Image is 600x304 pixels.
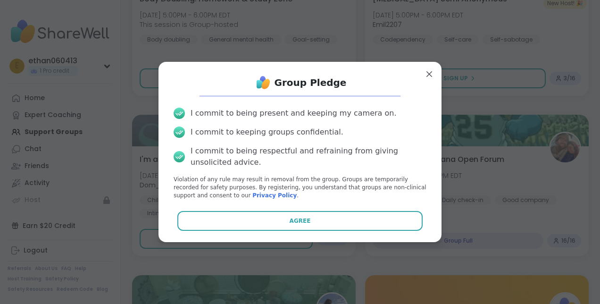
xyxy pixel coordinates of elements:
div: I commit to being respectful and refraining from giving unsolicited advice. [191,145,426,168]
a: Privacy Policy [252,192,297,199]
span: Agree [290,217,311,225]
div: I commit to keeping groups confidential. [191,127,343,138]
button: Agree [177,211,423,231]
h1: Group Pledge [275,76,347,89]
img: ShareWell Logo [254,73,273,92]
p: Violation of any rule may result in removal from the group. Groups are temporarily recorded for s... [174,176,426,199]
div: I commit to being present and keeping my camera on. [191,108,396,119]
